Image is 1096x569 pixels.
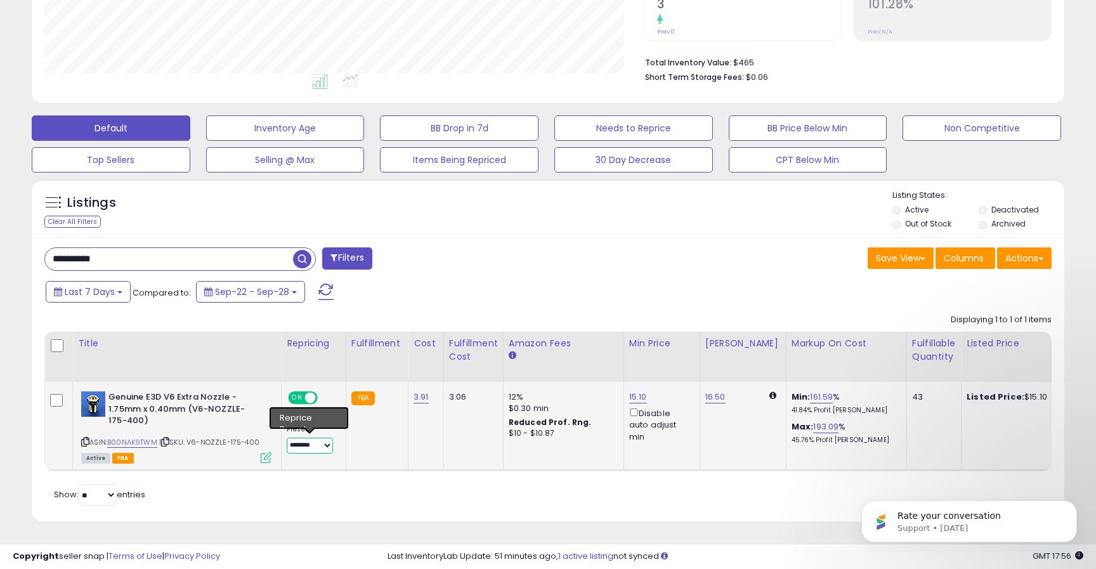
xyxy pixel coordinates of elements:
[509,428,614,439] div: $10 - $10.87
[705,391,726,403] a: 16.50
[316,393,336,403] span: OFF
[13,551,220,563] div: seller snap | |
[967,391,1024,403] b: Listed Price:
[206,147,365,173] button: Selling @ Max
[81,453,110,464] span: All listings currently available for purchase on Amazon
[380,115,538,141] button: BB Drop in 7d
[629,406,690,443] div: Disable auto adjust min
[351,391,375,405] small: FBA
[509,350,516,362] small: Amazon Fees.
[196,281,305,303] button: Sep-22 - Sep-28
[951,314,1052,326] div: Displaying 1 to 1 of 1 items
[868,28,892,36] small: Prev: N/A
[107,437,157,448] a: B00NAK9TWM
[903,115,1061,141] button: Non Competitive
[32,115,190,141] button: Default
[554,147,713,173] button: 30 Day Decrease
[905,204,929,215] label: Active
[842,474,1096,563] iframe: Intercom notifications message
[65,285,115,298] span: Last 7 Days
[629,337,695,350] div: Min Price
[215,285,289,298] span: Sep-22 - Sep-28
[997,247,1052,269] button: Actions
[32,147,190,173] button: Top Sellers
[206,115,365,141] button: Inventory Age
[164,550,220,562] a: Privacy Policy
[289,393,305,403] span: ON
[112,453,134,464] span: FBA
[657,28,675,36] small: Prev: 0
[967,391,1072,403] div: $15.10
[46,281,131,303] button: Last 7 Days
[810,391,833,403] a: 161.59
[813,421,838,433] a: 193.09
[792,391,811,403] b: Min:
[287,411,336,422] div: Amazon AI *
[414,391,429,403] a: 3.91
[509,417,592,428] b: Reduced Prof. Rng.
[936,247,995,269] button: Columns
[705,337,781,350] div: [PERSON_NAME]
[786,332,906,382] th: The percentage added to the cost of goods (COGS) that forms the calculator for Min & Max prices.
[746,71,768,83] span: $0.06
[912,391,951,403] div: 43
[991,218,1026,229] label: Archived
[449,337,498,363] div: Fulfillment Cost
[792,421,814,433] b: Max:
[558,550,613,562] a: 1 active listing
[322,247,372,270] button: Filters
[44,216,101,228] div: Clear All Filters
[414,337,438,350] div: Cost
[967,337,1076,350] div: Listed Price
[449,391,493,403] div: 3.06
[769,391,776,400] i: Calculated using Dynamic Max Price.
[792,406,897,415] p: 41.84% Profit [PERSON_NAME]
[380,147,538,173] button: Items Being Repriced
[554,115,713,141] button: Needs to Reprice
[287,425,336,454] div: Preset:
[159,437,259,447] span: | SKU: V6-NOZZLE-175-400
[912,337,956,363] div: Fulfillable Quantity
[54,488,145,500] span: Show: entries
[792,436,897,445] p: 45.76% Profit [PERSON_NAME]
[729,147,887,173] button: CPT Below Min
[892,190,1064,202] p: Listing States:
[645,57,731,68] b: Total Inventory Value:
[905,218,951,229] label: Out of Stock
[792,421,897,445] div: %
[729,115,887,141] button: BB Price Below Min
[287,337,341,350] div: Repricing
[81,391,271,462] div: ASIN:
[645,54,1042,69] li: $465
[868,247,934,269] button: Save View
[944,252,984,265] span: Columns
[67,194,116,212] h5: Listings
[388,551,1083,563] div: Last InventoryLab Update: 51 minutes ago, not synced.
[351,337,403,350] div: Fulfillment
[509,403,614,414] div: $0.30 min
[645,72,744,82] b: Short Term Storage Fees:
[792,391,897,415] div: %
[629,391,647,403] a: 15.10
[13,550,59,562] strong: Copyright
[133,287,191,299] span: Compared to:
[81,391,105,417] img: 31Y9gkhIlrL._SL40_.jpg
[78,337,276,350] div: Title
[509,391,614,403] div: 12%
[792,337,901,350] div: Markup on Cost
[991,204,1039,215] label: Deactivated
[108,391,263,430] b: Genuine E3D V6 Extra Nozzle - 1.75mm x 0.40mm (V6-NOZZLE-175-400)
[108,550,162,562] a: Terms of Use
[509,337,618,350] div: Amazon Fees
